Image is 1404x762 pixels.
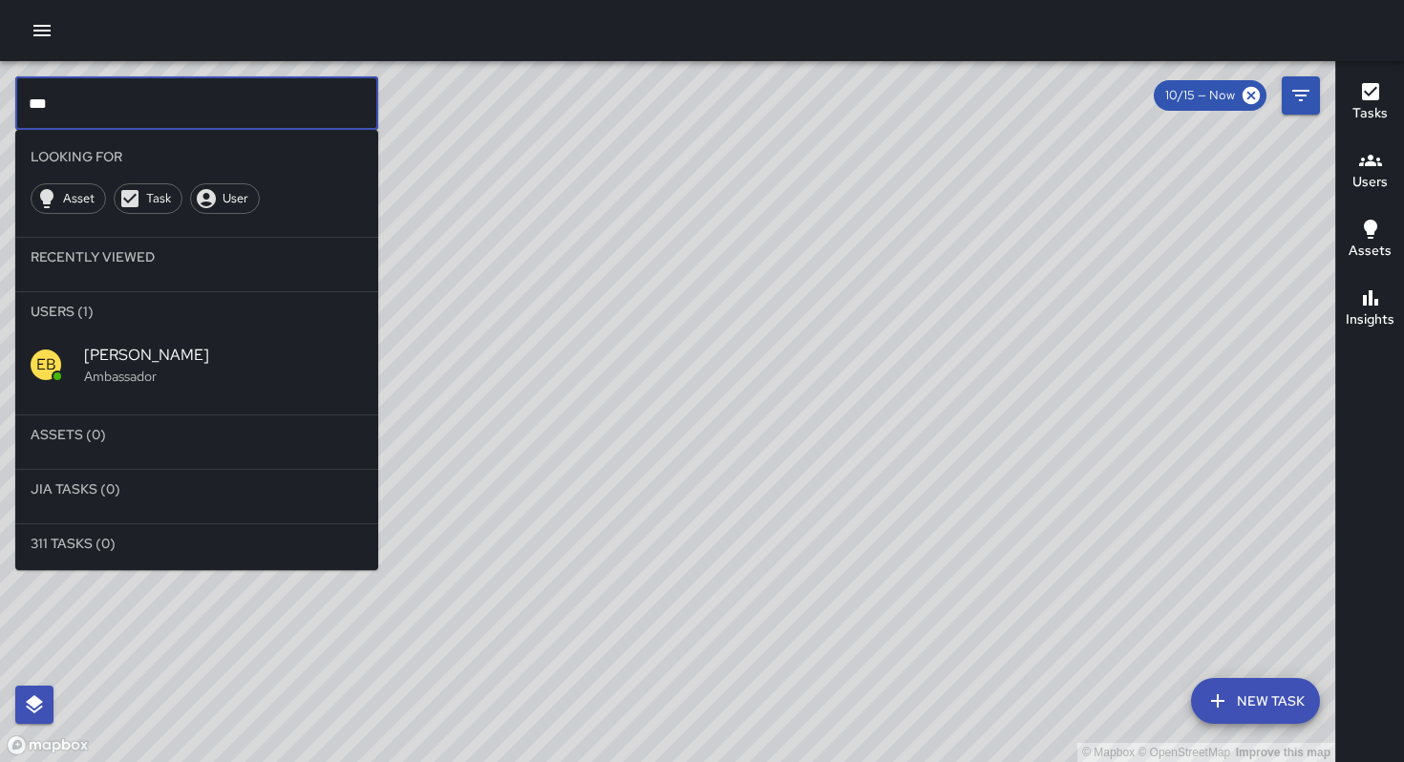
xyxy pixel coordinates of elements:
[84,344,363,367] span: [PERSON_NAME]
[15,238,378,276] li: Recently Viewed
[15,415,378,454] li: Assets (0)
[1336,138,1404,206] button: Users
[1191,678,1320,724] button: New Task
[15,524,378,562] li: 311 Tasks (0)
[1346,309,1394,330] h6: Insights
[15,470,378,508] li: Jia Tasks (0)
[136,189,181,208] span: Task
[1154,86,1246,105] span: 10/15 — Now
[1336,206,1404,275] button: Assets
[1336,275,1404,344] button: Insights
[1352,103,1388,124] h6: Tasks
[1349,241,1392,262] h6: Assets
[1336,69,1404,138] button: Tasks
[36,353,56,376] p: EB
[15,292,378,330] li: Users (1)
[31,183,106,214] div: Asset
[84,367,363,386] p: Ambassador
[1282,76,1320,115] button: Filters
[53,189,105,208] span: Asset
[190,183,260,214] div: User
[212,189,259,208] span: User
[15,330,378,399] div: EB[PERSON_NAME]Ambassador
[1154,80,1266,111] div: 10/15 — Now
[1352,172,1388,193] h6: Users
[15,138,378,176] li: Looking For
[114,183,182,214] div: Task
